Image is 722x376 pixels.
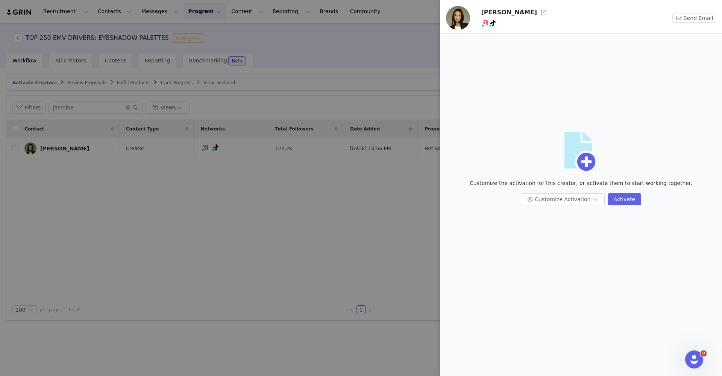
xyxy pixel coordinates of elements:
[521,193,605,205] button: Customize Activation
[608,193,641,205] button: Activate
[672,14,716,23] button: Send Email
[482,20,488,26] img: instagram.svg
[685,350,703,368] iframe: Intercom live chat
[470,179,692,187] p: Customize the activation for this creator, or activate them to start working together.
[446,6,470,30] img: 8242707b-f198-4f6c-a178-d27d23d3fbdc.jpg
[701,350,707,356] span: 8
[481,8,537,17] h3: [PERSON_NAME]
